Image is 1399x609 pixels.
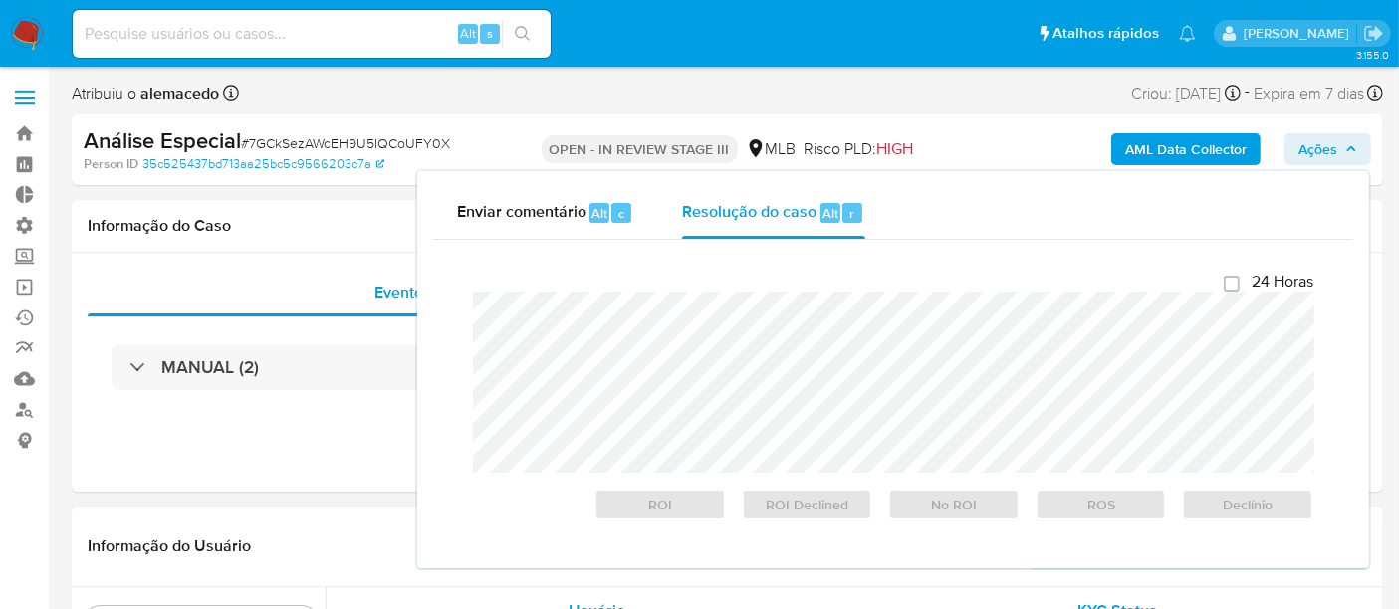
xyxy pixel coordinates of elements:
h1: Informação do Caso [88,216,1367,236]
a: Notificações [1179,25,1196,42]
span: Risco PLD: [805,138,914,160]
b: alemacedo [136,82,219,104]
h3: MANUAL (2) [161,356,259,378]
div: MANUAL (2) [112,344,1343,390]
div: MLB [746,138,797,160]
span: r [849,204,854,223]
span: Atribuiu o [72,83,219,104]
span: Alt [822,204,838,223]
span: # 7GCkSezAWcEH9U5IQCoUFY0X [241,133,450,153]
p: alexandra.macedo@mercadolivre.com [1244,24,1356,43]
button: AML Data Collector [1111,133,1261,165]
b: AML Data Collector [1125,133,1247,165]
span: Atalhos rápidos [1052,23,1159,44]
input: 24 Horas [1224,276,1240,292]
a: Sair [1363,23,1384,44]
input: Pesquise usuários ou casos... [73,21,551,47]
span: Ações [1298,133,1337,165]
span: s [487,24,493,43]
p: OPEN - IN REVIEW STAGE III [542,135,738,163]
span: Expira em 7 dias [1254,83,1364,104]
div: Criou: [DATE] [1131,80,1241,106]
button: search-icon [502,20,543,48]
b: Análise Especial [84,124,241,156]
span: Eventos ( 2 ) [374,281,461,304]
span: 24 Horas [1252,272,1313,292]
span: c [618,204,624,223]
span: Alt [591,204,607,223]
span: Resolução do caso [682,201,816,224]
span: HIGH [877,137,914,160]
span: Alt [460,24,476,43]
span: - [1245,80,1250,106]
span: Enviar comentário [457,201,586,224]
b: Person ID [84,155,138,173]
a: 35c525437bd713aa25bc5c9566203c7a [142,155,384,173]
button: Ações [1284,133,1371,165]
h1: Informação do Usuário [88,536,251,556]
